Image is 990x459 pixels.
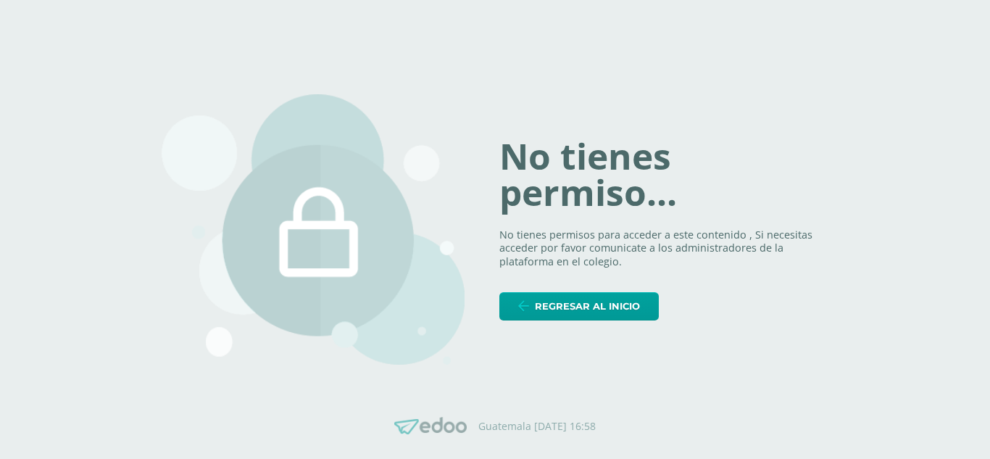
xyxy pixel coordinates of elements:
span: Regresar al inicio [535,293,640,320]
p: No tienes permisos para acceder a este contenido , Si necesitas acceder por favor comunicate a lo... [499,228,828,269]
img: Edoo [394,417,467,435]
p: Guatemala [DATE] 16:58 [478,420,596,433]
h1: No tienes permiso... [499,138,828,210]
img: 403.png [162,94,465,365]
a: Regresar al inicio [499,292,659,321]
